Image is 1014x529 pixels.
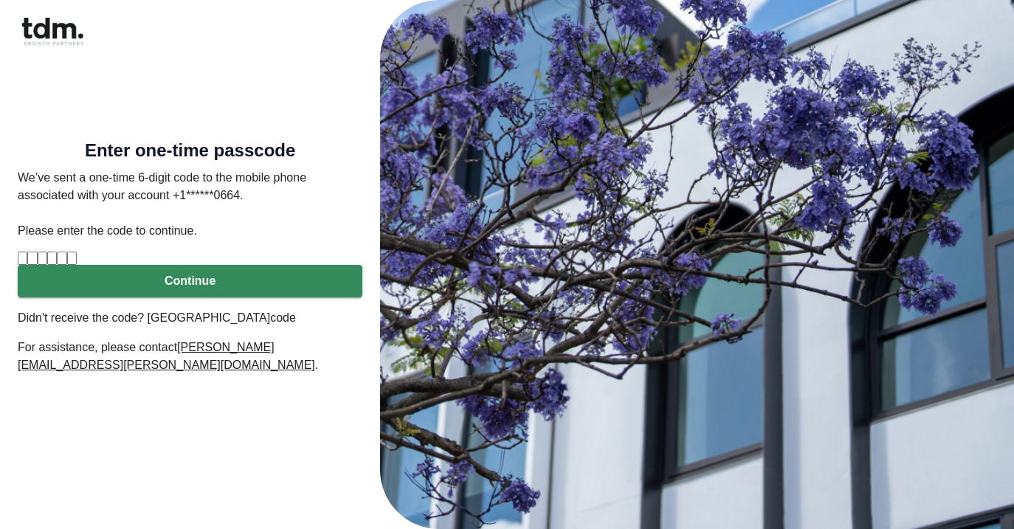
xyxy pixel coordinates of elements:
[38,252,47,265] input: Digit 3
[18,143,362,158] h5: Enter one-time passcode
[57,252,66,265] input: Digit 5
[18,309,362,327] p: Didn't receive the code? [GEOGRAPHIC_DATA]
[27,252,37,265] input: Digit 2
[18,252,27,265] input: Please enter verification code. Digit 1
[47,252,57,265] input: Digit 4
[18,169,362,240] p: We’ve sent a one-time 6-digit code to the mobile phone associated with your account +1******0664....
[270,311,296,324] a: code
[18,265,362,297] button: Continue
[67,252,77,265] input: Digit 6
[18,339,362,374] p: For assistance, please contact .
